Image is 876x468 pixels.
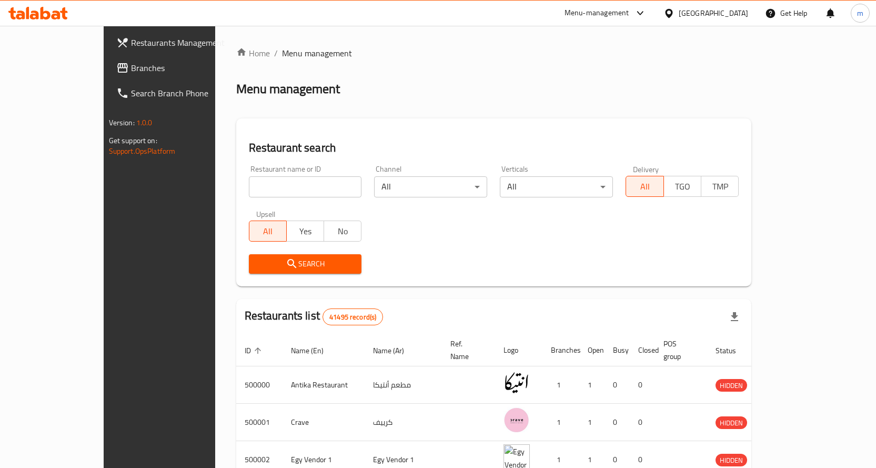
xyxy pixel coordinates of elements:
[245,344,265,357] span: ID
[579,366,605,404] td: 1
[630,334,655,366] th: Closed
[365,404,442,441] td: كرييف
[633,165,659,173] label: Delivery
[500,176,613,197] div: All
[630,179,659,194] span: All
[291,344,337,357] span: Name (En)
[245,308,384,325] h2: Restaurants list
[857,7,863,19] span: m
[286,221,324,242] button: Yes
[605,334,630,366] th: Busy
[283,366,365,404] td: Antika Restaurant
[365,366,442,404] td: مطعم أنتيكا
[450,337,482,363] span: Ref. Name
[630,366,655,404] td: 0
[373,344,418,357] span: Name (Ar)
[109,116,135,130] span: Version:
[236,47,752,59] nav: breadcrumb
[716,454,747,466] span: HIDDEN
[136,116,153,130] span: 1.0.0
[542,366,579,404] td: 1
[706,179,734,194] span: TMP
[374,176,487,197] div: All
[236,366,283,404] td: 500000
[722,304,747,330] div: Export file
[249,221,287,242] button: All
[716,416,747,429] div: HIDDEN
[254,224,283,239] span: All
[663,176,701,197] button: TGO
[605,366,630,404] td: 0
[716,417,747,429] span: HIDDEN
[283,404,365,441] td: Crave
[579,334,605,366] th: Open
[323,308,383,325] div: Total records count
[679,7,748,19] div: [GEOGRAPHIC_DATA]
[108,81,250,106] a: Search Branch Phone
[716,344,750,357] span: Status
[274,47,278,59] li: /
[565,7,629,19] div: Menu-management
[701,176,739,197] button: TMP
[108,55,250,81] a: Branches
[131,36,241,49] span: Restaurants Management
[626,176,663,197] button: All
[256,210,276,217] label: Upsell
[236,404,283,441] td: 500001
[249,176,362,197] input: Search for restaurant name or ID..
[328,224,357,239] span: No
[542,334,579,366] th: Branches
[282,47,352,59] span: Menu management
[108,30,250,55] a: Restaurants Management
[236,81,340,97] h2: Menu management
[504,370,530,396] img: Antika Restaurant
[131,62,241,74] span: Branches
[257,257,354,271] span: Search
[324,221,361,242] button: No
[236,47,270,59] a: Home
[249,140,739,156] h2: Restaurant search
[249,254,362,274] button: Search
[668,179,697,194] span: TGO
[542,404,579,441] td: 1
[579,404,605,441] td: 1
[109,134,157,147] span: Get support on:
[495,334,542,366] th: Logo
[716,380,747,392] span: HIDDEN
[323,312,382,322] span: 41495 record(s)
[630,404,655,441] td: 0
[291,224,320,239] span: Yes
[504,407,530,433] img: Crave
[131,87,241,99] span: Search Branch Phone
[109,144,176,158] a: Support.OpsPlatform
[663,337,694,363] span: POS group
[605,404,630,441] td: 0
